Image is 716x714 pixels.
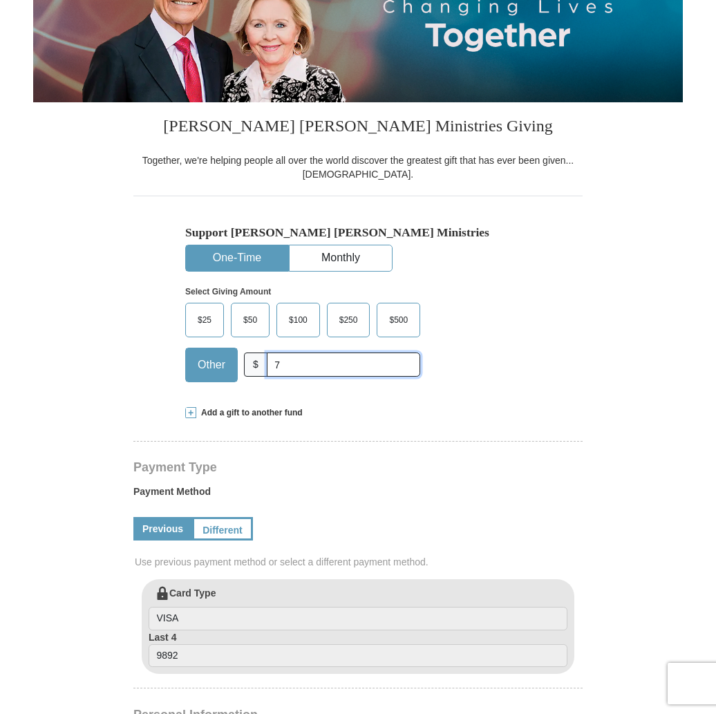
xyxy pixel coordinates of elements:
h5: Support [PERSON_NAME] [PERSON_NAME] Ministries [185,225,531,240]
span: $ [244,353,267,377]
h4: Payment Type [133,462,583,473]
span: $25 [191,310,218,330]
button: One-Time [186,245,288,271]
a: Different [192,517,253,541]
span: Use previous payment method or select a different payment method. [135,555,584,569]
span: $50 [236,310,264,330]
span: $100 [282,310,314,330]
span: $500 [382,310,415,330]
input: Other Amount [267,353,420,377]
span: Other [191,355,232,375]
input: Card Type [149,607,567,630]
button: Monthly [290,245,392,271]
label: Card Type [149,586,567,630]
div: Together, we're helping people all over the world discover the greatest gift that has ever been g... [133,153,583,181]
strong: Select Giving Amount [185,287,271,297]
span: Add a gift to another fund [196,407,303,419]
a: Previous [133,517,192,541]
h3: [PERSON_NAME] [PERSON_NAME] Ministries Giving [133,102,583,153]
span: $250 [332,310,365,330]
label: Last 4 [149,630,567,668]
label: Payment Method [133,485,583,505]
input: Last 4 [149,644,567,668]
